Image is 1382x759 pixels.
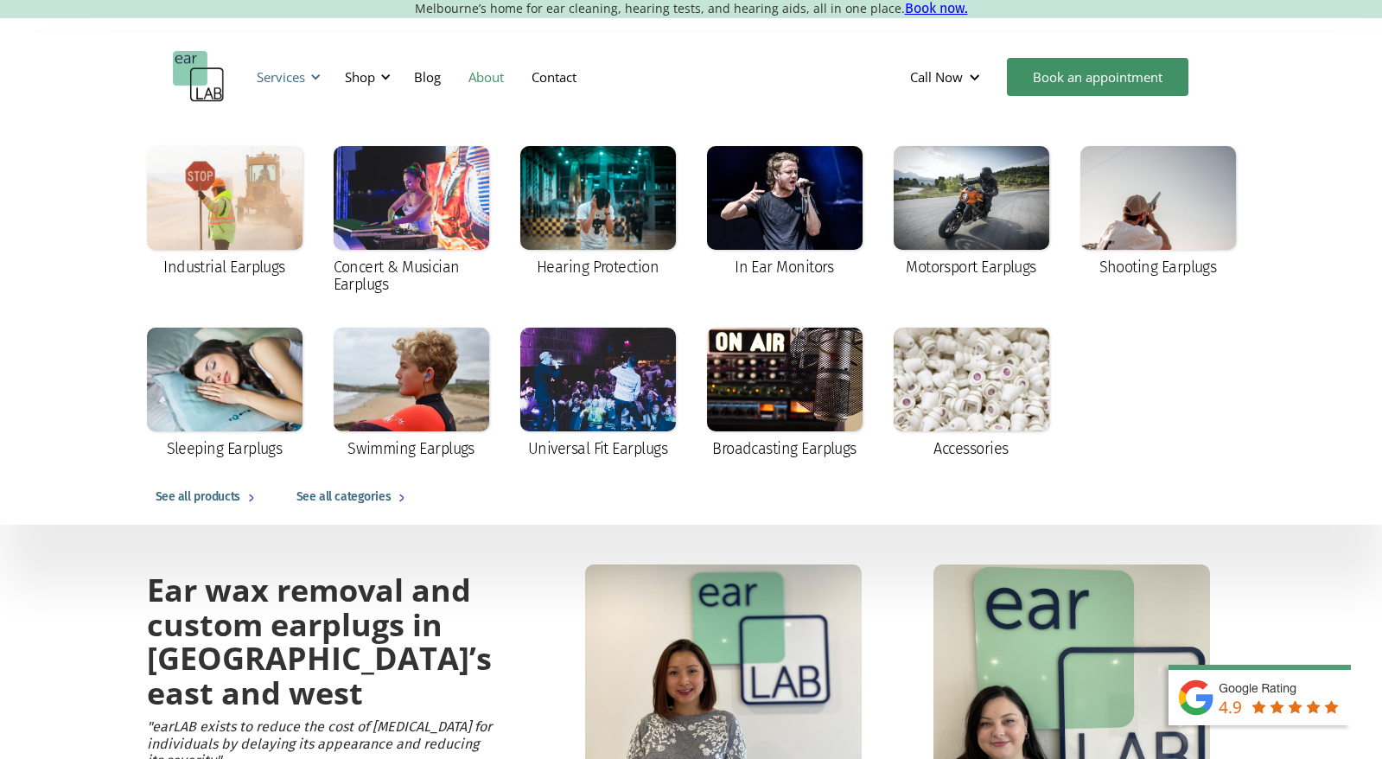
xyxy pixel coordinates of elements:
a: Industrial Earplugs [138,137,311,288]
div: Shop [334,51,396,103]
a: Blog [400,52,455,102]
a: See all products [138,469,279,525]
div: Hearing Protection [537,258,659,276]
a: Swimming Earplugs [325,319,498,469]
div: Call Now [910,68,963,86]
a: Shooting Earplugs [1072,137,1245,288]
a: Sleeping Earplugs [138,319,311,469]
div: Services [246,51,326,103]
div: Motorsport Earplugs [906,258,1036,276]
a: Hearing Protection [512,137,685,288]
div: In Ear Monitors [735,258,834,276]
div: Shooting Earplugs [1099,258,1217,276]
div: Broadcasting Earplugs [712,440,857,457]
a: See all categories [279,469,430,525]
div: Services [257,68,305,86]
a: Universal Fit Earplugs [512,319,685,469]
a: Book an appointment [1007,58,1188,96]
a: Concert & Musician Earplugs [325,137,498,305]
div: Swimming Earplugs [347,440,474,457]
div: See all categories [296,487,391,507]
div: Shop [345,68,375,86]
a: About [455,52,518,102]
a: Accessories [885,319,1058,469]
div: Universal Fit Earplugs [528,440,667,457]
div: See all products [156,487,240,507]
a: Motorsport Earplugs [885,137,1058,288]
a: Contact [518,52,590,102]
div: Call Now [896,51,998,103]
a: Broadcasting Earplugs [698,319,871,469]
h2: Ear wax removal and custom earplugs in [GEOGRAPHIC_DATA]’s east and west [147,573,492,710]
div: Accessories [933,440,1008,457]
div: Concert & Musician Earplugs [334,258,489,293]
div: Industrial Earplugs [163,258,285,276]
a: In Ear Monitors [698,137,871,288]
a: home [173,51,225,103]
div: Sleeping Earplugs [167,440,283,457]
